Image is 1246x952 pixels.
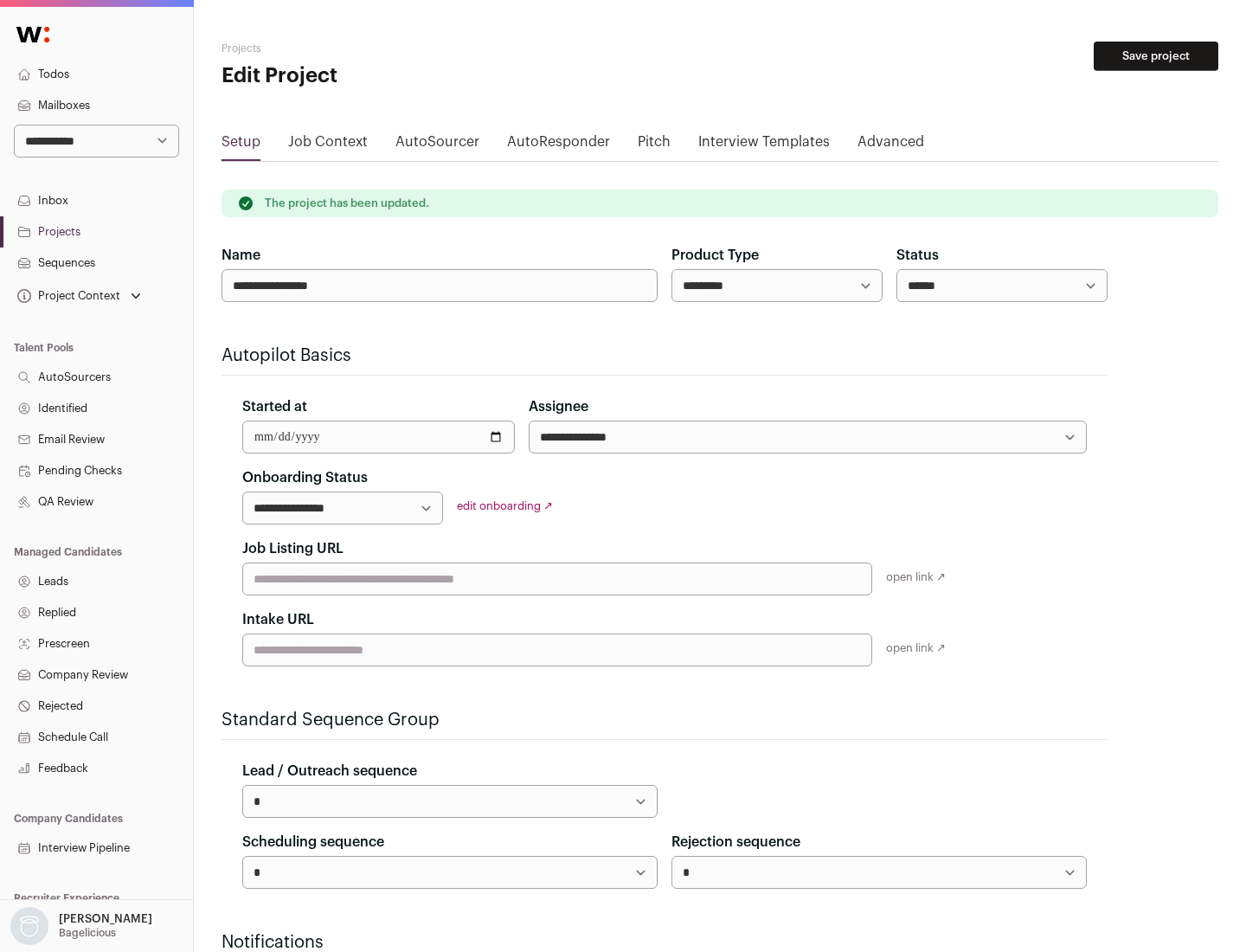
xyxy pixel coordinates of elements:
label: Assignee [529,396,588,417]
div: Project Context [14,289,120,303]
a: AutoSourcer [395,132,479,159]
label: Lead / Outreach sequence [242,761,417,782]
h1: Edit Project [222,62,554,90]
label: Name [222,245,260,266]
label: Onboarding Status [242,467,368,488]
a: edit onboarding ↗ [457,500,553,511]
a: Pitch [638,132,671,159]
label: Scheduling sequence [242,832,384,852]
img: nopic.png [10,907,48,945]
label: Status [896,245,939,266]
button: Save project [1094,42,1218,71]
a: Interview Templates [698,132,830,159]
h2: Standard Sequence Group [222,708,1108,732]
h2: Autopilot Basics [222,344,1108,368]
label: Rejection sequence [671,832,800,852]
label: Product Type [671,245,759,266]
label: Started at [242,396,307,417]
label: Intake URL [242,609,314,630]
a: Setup [222,132,260,159]
h2: Projects [222,42,554,55]
label: Job Listing URL [242,538,344,559]
a: Job Context [288,132,368,159]
button: Open dropdown [14,284,145,308]
a: Advanced [857,132,924,159]
p: Bagelicious [59,926,116,940]
p: The project has been updated. [265,196,429,210]
p: [PERSON_NAME] [59,912,152,926]
button: Open dropdown [7,907,156,945]
a: AutoResponder [507,132,610,159]
img: Wellfound [7,17,59,52]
